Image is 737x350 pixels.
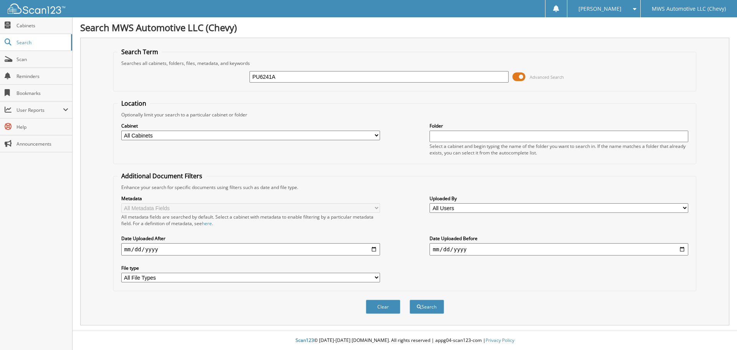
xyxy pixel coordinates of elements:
[73,331,737,350] div: © [DATE]-[DATE] [DOMAIN_NAME]. All rights reserved | appg04-scan123-com |
[430,195,688,202] label: Uploaded By
[17,73,68,80] span: Reminders
[430,235,688,242] label: Date Uploaded Before
[80,21,729,34] h1: Search MWS Automotive LLC (Chevy)
[117,184,692,191] div: Enhance your search for specific documents using filters such as date and file type.
[699,313,737,350] iframe: Chat Widget
[530,74,564,80] span: Advanced Search
[652,7,726,11] span: MWS Automotive LLC (Chevy)
[17,90,68,96] span: Bookmarks
[430,243,688,255] input: end
[17,22,68,29] span: Cabinets
[430,123,688,129] label: Folder
[202,220,212,227] a: here
[117,99,150,108] legend: Location
[8,3,65,14] img: scan123-logo-white.svg
[486,337,514,343] a: Privacy Policy
[117,172,206,180] legend: Additional Document Filters
[117,60,692,66] div: Searches all cabinets, folders, files, metadata, and keywords
[410,300,444,314] button: Search
[296,337,314,343] span: Scan123
[121,214,380,227] div: All metadata fields are searched by default. Select a cabinet with metadata to enable filtering b...
[117,48,162,56] legend: Search Term
[430,143,688,156] div: Select a cabinet and begin typing the name of the folder you want to search in. If the name match...
[17,39,67,46] span: Search
[121,235,380,242] label: Date Uploaded After
[17,56,68,63] span: Scan
[366,300,400,314] button: Clear
[121,123,380,129] label: Cabinet
[121,265,380,271] label: File type
[17,141,68,147] span: Announcements
[121,195,380,202] label: Metadata
[121,243,380,255] input: start
[578,7,621,11] span: [PERSON_NAME]
[17,124,68,130] span: Help
[117,111,692,118] div: Optionally limit your search to a particular cabinet or folder
[17,107,63,113] span: User Reports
